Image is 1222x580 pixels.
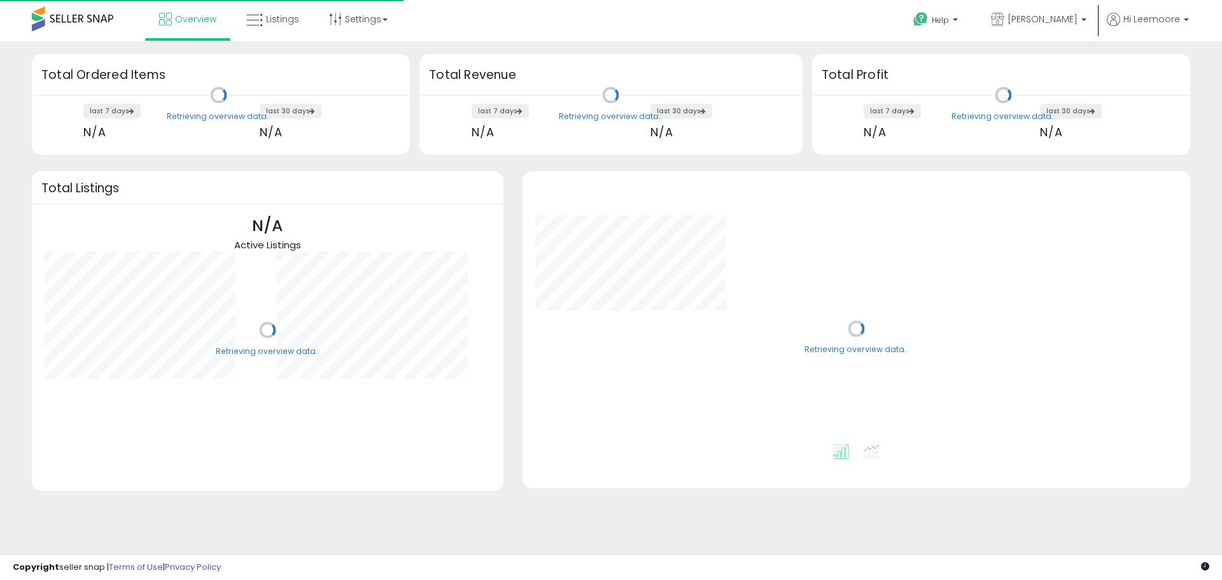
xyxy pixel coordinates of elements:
[1123,13,1180,25] span: Hi Leemoore
[13,562,221,574] div: seller snap | |
[804,344,908,356] div: Retrieving overview data..
[175,13,216,25] span: Overview
[1107,13,1189,41] a: Hi Leemoore
[932,15,949,25] span: Help
[913,11,929,27] i: Get Help
[216,346,320,357] div: Retrieving overview data..
[559,111,663,122] div: Retrieving overview data..
[165,561,221,573] a: Privacy Policy
[109,561,163,573] a: Terms of Use
[903,2,971,41] a: Help
[952,111,1055,122] div: Retrieving overview data..
[13,561,59,573] strong: Copyright
[266,13,299,25] span: Listings
[167,111,270,122] div: Retrieving overview data..
[1008,13,1078,25] span: [PERSON_NAME]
